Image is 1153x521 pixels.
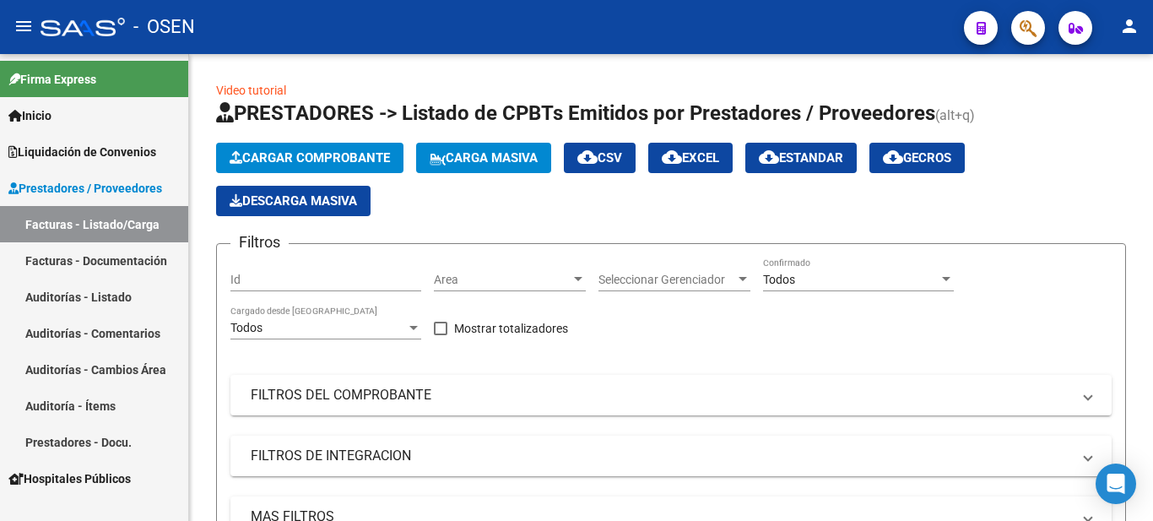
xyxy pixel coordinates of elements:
[745,143,857,173] button: Estandar
[230,321,263,334] span: Todos
[648,143,733,173] button: EXCEL
[662,147,682,167] mat-icon: cloud_download
[216,186,371,216] app-download-masive: Descarga masiva de comprobantes (adjuntos)
[8,70,96,89] span: Firma Express
[216,84,286,97] a: Video tutorial
[230,150,390,166] span: Cargar Comprobante
[1119,16,1139,36] mat-icon: person
[883,147,903,167] mat-icon: cloud_download
[8,469,131,488] span: Hospitales Públicos
[8,143,156,161] span: Liquidación de Convenios
[869,143,965,173] button: Gecros
[430,150,538,166] span: Carga Masiva
[577,150,622,166] span: CSV
[763,273,795,286] span: Todos
[251,447,1071,465] mat-panel-title: FILTROS DE INTEGRACION
[454,318,568,339] span: Mostrar totalizadores
[8,106,51,125] span: Inicio
[577,147,598,167] mat-icon: cloud_download
[883,150,951,166] span: Gecros
[935,107,975,123] span: (alt+q)
[230,231,289,254] h3: Filtros
[216,101,935,125] span: PRESTADORES -> Listado de CPBTs Emitidos por Prestadores / Proveedores
[759,150,843,166] span: Estandar
[133,8,195,46] span: - OSEN
[434,273,571,287] span: Area
[416,143,551,173] button: Carga Masiva
[14,16,34,36] mat-icon: menu
[662,150,719,166] span: EXCEL
[230,436,1112,476] mat-expansion-panel-header: FILTROS DE INTEGRACION
[230,375,1112,415] mat-expansion-panel-header: FILTROS DEL COMPROBANTE
[8,179,162,198] span: Prestadores / Proveedores
[216,186,371,216] button: Descarga Masiva
[564,143,636,173] button: CSV
[759,147,779,167] mat-icon: cloud_download
[230,193,357,209] span: Descarga Masiva
[216,143,403,173] button: Cargar Comprobante
[1096,464,1136,504] div: Open Intercom Messenger
[251,386,1071,404] mat-panel-title: FILTROS DEL COMPROBANTE
[598,273,735,287] span: Seleccionar Gerenciador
